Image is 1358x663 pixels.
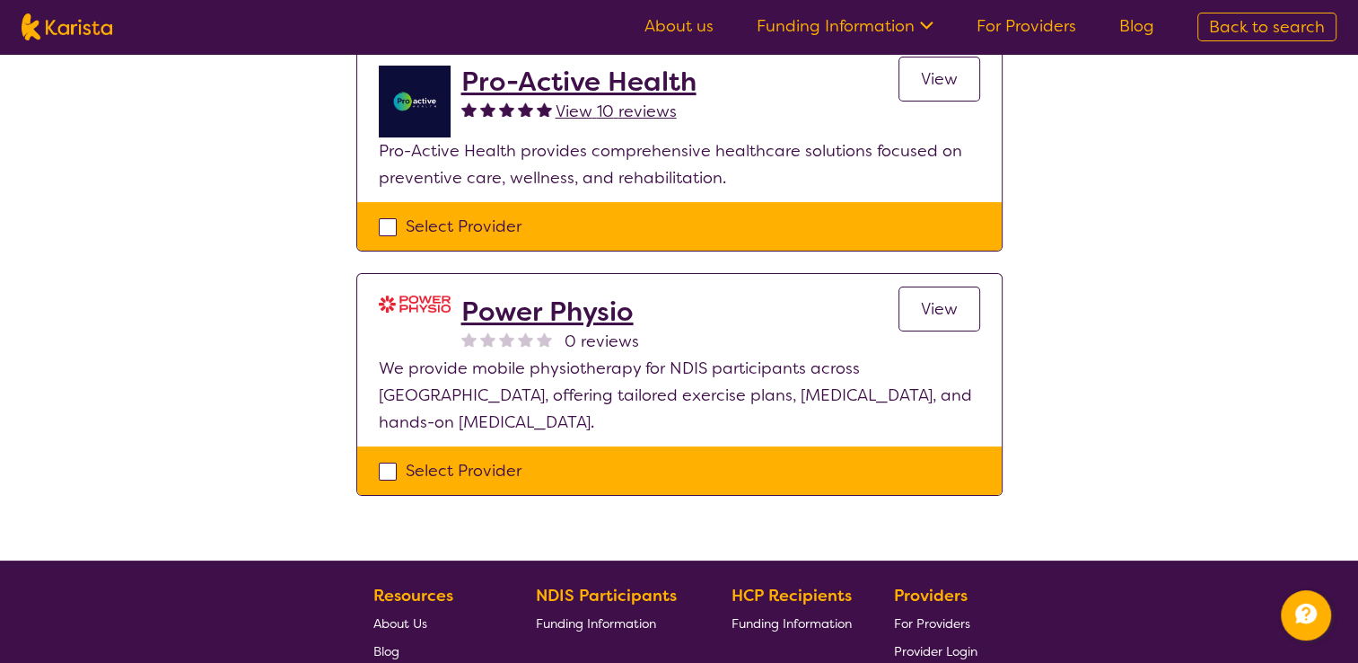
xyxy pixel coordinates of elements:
[379,355,980,436] p: We provide mobile physiotherapy for NDIS participants across [GEOGRAPHIC_DATA], offering tailored...
[894,643,977,659] span: Provider Login
[732,615,852,632] span: Funding Information
[536,615,656,632] span: Funding Information
[977,15,1076,37] a: For Providers
[1209,16,1325,38] span: Back to search
[894,615,970,632] span: For Providers
[22,13,112,40] img: Karista logo
[518,102,533,117] img: fullstar
[536,609,690,637] a: Funding Information
[373,643,399,659] span: Blog
[379,137,980,191] p: Pro-Active Health provides comprehensive healthcare solutions focused on preventive care, wellnes...
[461,102,477,117] img: fullstar
[898,287,980,331] a: View
[556,101,677,122] span: View 10 reviews
[556,98,677,125] a: View 10 reviews
[644,15,714,37] a: About us
[461,331,477,347] img: nonereviewstar
[1119,15,1154,37] a: Blog
[536,585,677,606] b: NDIS Participants
[921,68,958,90] span: View
[499,331,514,347] img: nonereviewstar
[373,615,427,632] span: About Us
[732,585,852,606] b: HCP Recipients
[732,609,852,637] a: Funding Information
[757,15,933,37] a: Funding Information
[921,298,958,320] span: View
[461,296,639,328] a: Power Physio
[499,102,514,117] img: fullstar
[518,331,533,347] img: nonereviewstar
[894,585,968,606] b: Providers
[373,609,494,637] a: About Us
[461,66,697,98] a: Pro-Active Health
[480,102,495,117] img: fullstar
[898,57,980,102] a: View
[480,331,495,347] img: nonereviewstar
[379,296,451,313] img: s0v8uhnackymoofsci5m.png
[537,102,552,117] img: fullstar
[565,328,639,355] span: 0 reviews
[379,66,451,137] img: jdgr5huzsaqxc1wfufya.png
[1197,13,1336,41] a: Back to search
[894,609,977,637] a: For Providers
[1281,590,1331,641] button: Channel Menu
[373,585,453,606] b: Resources
[537,331,552,347] img: nonereviewstar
